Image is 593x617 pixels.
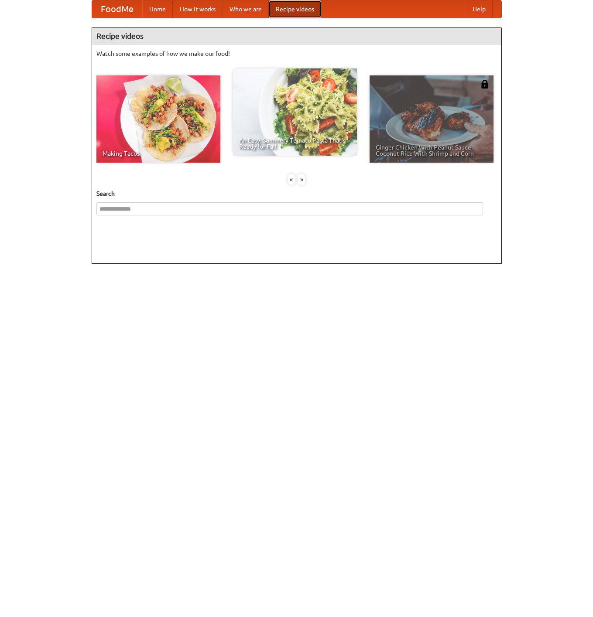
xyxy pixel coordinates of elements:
span: Making Tacos [103,150,214,157]
div: » [298,174,305,185]
img: 483408.png [480,80,489,89]
a: How it works [173,0,223,18]
a: Home [142,0,173,18]
h4: Recipe videos [92,27,501,45]
a: FoodMe [92,0,142,18]
div: « [288,174,295,185]
a: Who we are [223,0,269,18]
a: Help [466,0,493,18]
p: Watch some examples of how we make our food! [96,49,497,58]
a: Recipe videos [269,0,321,18]
a: Making Tacos [96,75,220,163]
h5: Search [96,189,497,198]
a: An Easy, Summery Tomato Pasta That's Ready for Fall [233,68,357,156]
span: An Easy, Summery Tomato Pasta That's Ready for Fall [239,137,351,150]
